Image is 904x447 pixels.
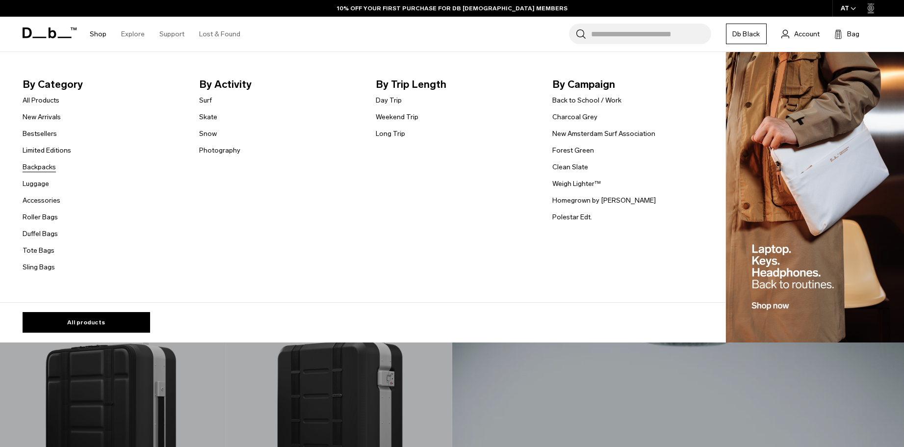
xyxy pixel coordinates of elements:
[199,112,217,122] a: Skate
[552,112,597,122] a: Charcoal Grey
[337,4,568,13] a: 10% OFF YOUR FIRST PURCHASE FOR DB [DEMOGRAPHIC_DATA] MEMBERS
[552,145,594,156] a: Forest Green
[23,77,183,92] span: By Category
[552,95,621,105] a: Back to School / Work
[199,129,217,139] a: Snow
[726,52,904,343] img: Db
[82,17,248,52] nav: Main Navigation
[376,129,405,139] a: Long Trip
[23,245,54,256] a: Tote Bags
[726,24,767,44] a: Db Black
[23,162,56,172] a: Backpacks
[199,77,360,92] span: By Activity
[159,17,184,52] a: Support
[376,77,537,92] span: By Trip Length
[121,17,145,52] a: Explore
[794,29,820,39] span: Account
[23,112,61,122] a: New Arrivals
[199,145,240,156] a: Photography
[23,229,58,239] a: Duffel Bags
[23,195,60,206] a: Accessories
[847,29,859,39] span: Bag
[552,129,655,139] a: New Amsterdam Surf Association
[23,262,55,272] a: Sling Bags
[376,112,418,122] a: Weekend Trip
[552,195,656,206] a: Homegrown by [PERSON_NAME]
[552,179,601,189] a: Weigh Lighter™
[552,77,713,92] span: By Campaign
[23,179,49,189] a: Luggage
[90,17,106,52] a: Shop
[552,212,592,222] a: Polestar Edt.
[552,162,588,172] a: Clean Slate
[199,95,212,105] a: Surf
[199,17,240,52] a: Lost & Found
[376,95,402,105] a: Day Trip
[23,95,59,105] a: All Products
[23,129,57,139] a: Bestsellers
[23,312,150,333] a: All products
[23,145,71,156] a: Limited Editions
[834,28,859,40] button: Bag
[781,28,820,40] a: Account
[23,212,58,222] a: Roller Bags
